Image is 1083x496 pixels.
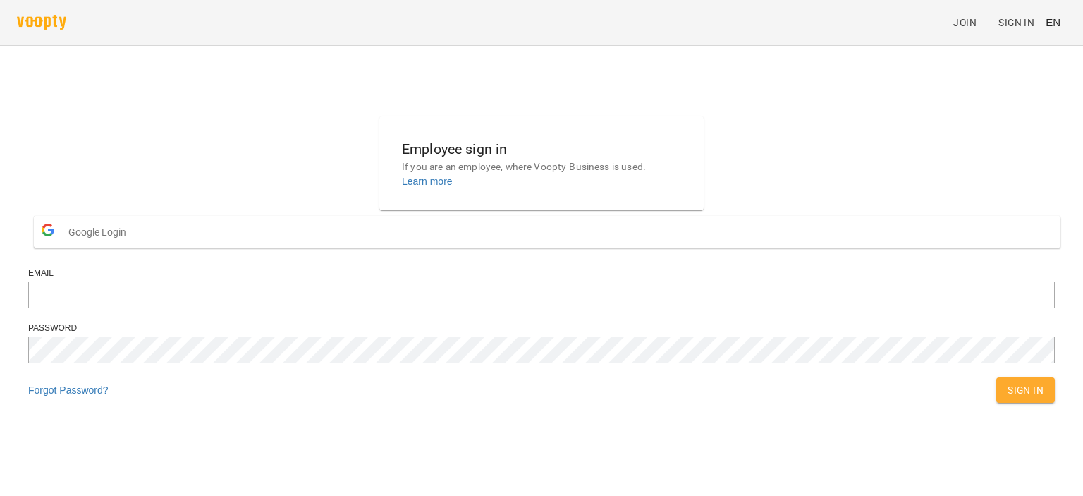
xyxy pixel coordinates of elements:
[1046,15,1060,30] span: EN
[1008,382,1044,399] span: Sign In
[998,14,1034,31] span: Sign In
[402,138,681,160] h6: Employee sign in
[17,15,66,30] img: voopty.png
[28,322,1055,334] div: Password
[68,218,133,246] span: Google Login
[34,216,1060,248] button: Google Login
[996,377,1055,403] button: Sign In
[28,267,1055,279] div: Email
[402,176,453,187] a: Learn more
[953,14,977,31] span: Join
[1040,9,1066,35] button: EN
[948,10,993,35] a: Join
[402,160,681,174] p: If you are an employee, where Voopty-Business is used.
[993,10,1040,35] a: Sign In
[391,127,692,200] button: Employee sign inIf you are an employee, where Voopty-Business is used.Learn more
[28,385,109,396] a: Forgot Password?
